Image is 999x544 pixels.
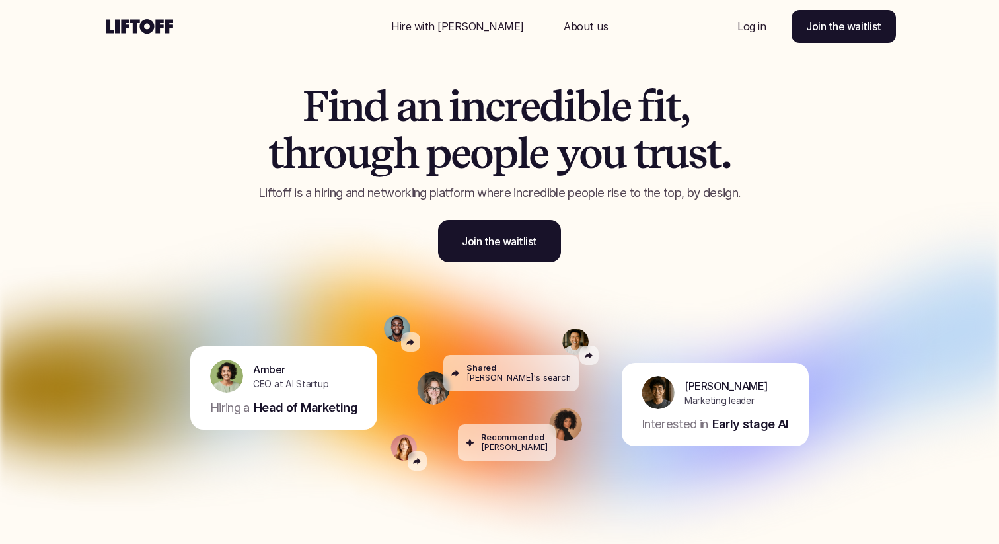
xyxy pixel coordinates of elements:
[369,130,393,176] span: g
[642,416,708,433] p: Interested in
[470,130,492,176] span: o
[268,130,283,176] span: t
[688,130,706,176] span: s
[481,442,548,452] p: [PERSON_NAME]
[481,432,545,442] p: Recommended
[792,10,896,43] a: Join the waitlist
[393,130,418,176] span: h
[721,130,731,176] span: .
[806,19,881,34] p: Join the waitlist
[663,130,688,176] span: u
[601,130,626,176] span: u
[346,130,370,176] span: u
[462,233,537,249] p: Join the waitlist
[451,130,470,176] span: e
[339,83,363,130] span: n
[611,83,631,130] span: e
[684,393,755,407] p: Marketing leader
[520,83,540,130] span: e
[307,130,323,176] span: r
[210,399,250,416] p: Hiring a
[485,83,504,130] span: c
[303,83,328,130] span: F
[466,363,497,373] p: Shared
[665,83,680,130] span: t
[363,83,388,130] span: d
[323,130,346,176] span: o
[648,130,664,176] span: r
[504,83,520,130] span: r
[579,130,601,176] span: o
[375,11,540,42] a: Nav Link
[254,399,357,416] p: Head of Marketing
[517,130,529,176] span: l
[712,416,789,433] p: Early stage AI
[706,130,721,176] span: t
[539,83,564,130] span: d
[638,83,653,130] span: f
[600,83,611,130] span: l
[417,83,441,130] span: n
[253,377,328,391] p: CEO at AI Startup
[219,184,780,202] p: Liftoff is a hiring and networking platform where incredible people rise to the top, by design.
[328,83,340,130] span: i
[564,19,608,34] p: About us
[548,11,624,42] a: Nav Link
[461,83,485,130] span: n
[449,83,461,130] span: i
[653,83,665,130] span: i
[529,130,548,176] span: e
[438,220,561,262] a: Join the waitlist
[680,83,689,130] span: ,
[564,83,575,130] span: i
[391,19,524,34] p: Hire with [PERSON_NAME]
[575,83,600,130] span: b
[684,377,768,393] p: [PERSON_NAME]
[396,83,417,130] span: a
[556,130,579,176] span: y
[253,361,285,377] p: Amber
[492,130,517,176] span: p
[466,373,571,383] p: [PERSON_NAME]'s search
[425,130,451,176] span: p
[721,11,782,42] a: Nav Link
[634,130,648,176] span: t
[283,130,307,176] span: h
[737,19,766,34] p: Log in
